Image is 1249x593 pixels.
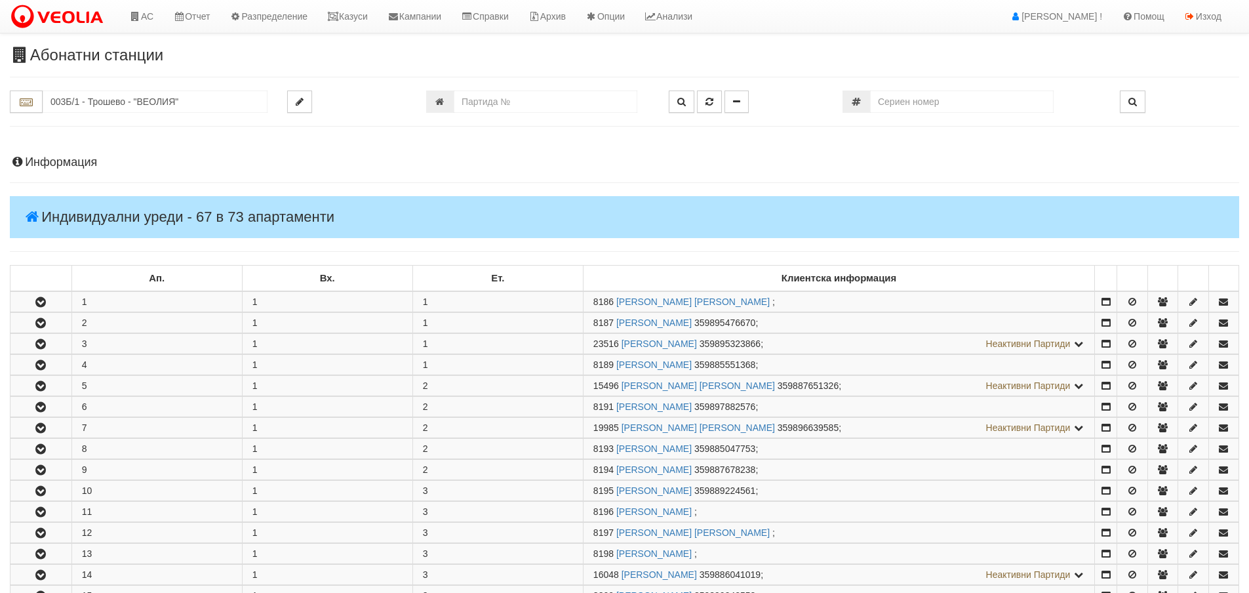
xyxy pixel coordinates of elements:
[242,397,412,417] td: 1
[583,439,1094,459] td: ;
[1208,266,1239,292] td: : No sort applied, sorting is disabled
[593,443,614,454] span: Партида №
[593,464,614,475] span: Партида №
[583,418,1094,438] td: ;
[71,418,242,438] td: 7
[71,313,242,333] td: 2
[593,569,619,580] span: Партида №
[622,380,775,391] a: [PERSON_NAME] [PERSON_NAME]
[700,338,761,349] span: 359895323866
[242,460,412,480] td: 1
[491,273,504,283] b: Ет.
[583,397,1094,417] td: ;
[242,266,412,292] td: Вх.: No sort applied, sorting is disabled
[583,502,1094,522] td: ;
[616,527,770,538] a: [PERSON_NAME] [PERSON_NAME]
[782,273,896,283] b: Клиентска информация
[583,313,1094,333] td: ;
[71,397,242,417] td: 6
[583,523,1094,543] td: ;
[616,464,692,475] a: [PERSON_NAME]
[778,422,839,433] span: 359896639585
[423,464,428,475] span: 2
[593,527,614,538] span: Партида №
[242,313,412,333] td: 1
[71,334,242,354] td: 3
[1117,266,1147,292] td: : No sort applied, sorting is disabled
[616,443,692,454] a: [PERSON_NAME]
[71,523,242,543] td: 12
[454,91,637,113] input: Партида №
[1178,266,1208,292] td: : No sort applied, sorting is disabled
[694,485,755,496] span: 359889224561
[423,401,428,412] span: 2
[622,422,775,433] a: [PERSON_NAME] [PERSON_NAME]
[870,91,1054,113] input: Сериен номер
[423,359,428,370] span: 1
[583,376,1094,396] td: ;
[423,506,428,517] span: 3
[242,439,412,459] td: 1
[149,273,165,283] b: Ап.
[583,291,1094,312] td: ;
[71,439,242,459] td: 8
[242,418,412,438] td: 1
[593,548,614,559] span: Партида №
[71,502,242,522] td: 11
[616,296,770,307] a: [PERSON_NAME] [PERSON_NAME]
[583,565,1094,585] td: ;
[593,317,614,328] span: Партида №
[423,485,428,496] span: 3
[242,544,412,564] td: 1
[412,266,583,292] td: Ет.: No sort applied, sorting is disabled
[616,548,692,559] a: [PERSON_NAME]
[622,569,697,580] a: [PERSON_NAME]
[10,3,109,31] img: VeoliaLogo.png
[242,523,412,543] td: 1
[593,359,614,370] span: Партида №
[423,296,428,307] span: 1
[10,156,1239,169] h4: Информация
[423,422,428,433] span: 2
[71,460,242,480] td: 9
[10,47,1239,64] h3: Абонатни станции
[986,338,1071,349] span: Неактивни Партиди
[242,355,412,375] td: 1
[43,91,268,113] input: Абонатна станция
[71,291,242,312] td: 1
[423,527,428,538] span: 3
[10,196,1239,238] h4: Индивидуални уреди - 67 в 73 апартаменти
[71,544,242,564] td: 13
[1095,266,1117,292] td: : No sort applied, sorting is disabled
[986,422,1071,433] span: Неактивни Партиди
[71,565,242,585] td: 14
[423,569,428,580] span: 3
[622,338,697,349] a: [PERSON_NAME]
[1147,266,1178,292] td: : No sort applied, sorting is disabled
[423,317,428,328] span: 1
[242,376,412,396] td: 1
[694,464,755,475] span: 359887678238
[593,506,614,517] span: Партида №
[242,565,412,585] td: 1
[593,485,614,496] span: Партида №
[583,266,1094,292] td: Клиентска информация: No sort applied, sorting is disabled
[700,569,761,580] span: 359886041019
[593,338,619,349] span: Партида №
[423,443,428,454] span: 2
[778,380,839,391] span: 359887651326
[616,401,692,412] a: [PERSON_NAME]
[593,422,619,433] span: Партида №
[616,317,692,328] a: [PERSON_NAME]
[593,296,614,307] span: Партида №
[694,317,755,328] span: 359895476670
[71,376,242,396] td: 5
[986,569,1071,580] span: Неактивни Партиди
[242,334,412,354] td: 1
[71,481,242,501] td: 10
[583,460,1094,480] td: ;
[10,266,72,292] td: : No sort applied, sorting is disabled
[694,443,755,454] span: 359885047753
[71,355,242,375] td: 4
[616,506,692,517] a: [PERSON_NAME]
